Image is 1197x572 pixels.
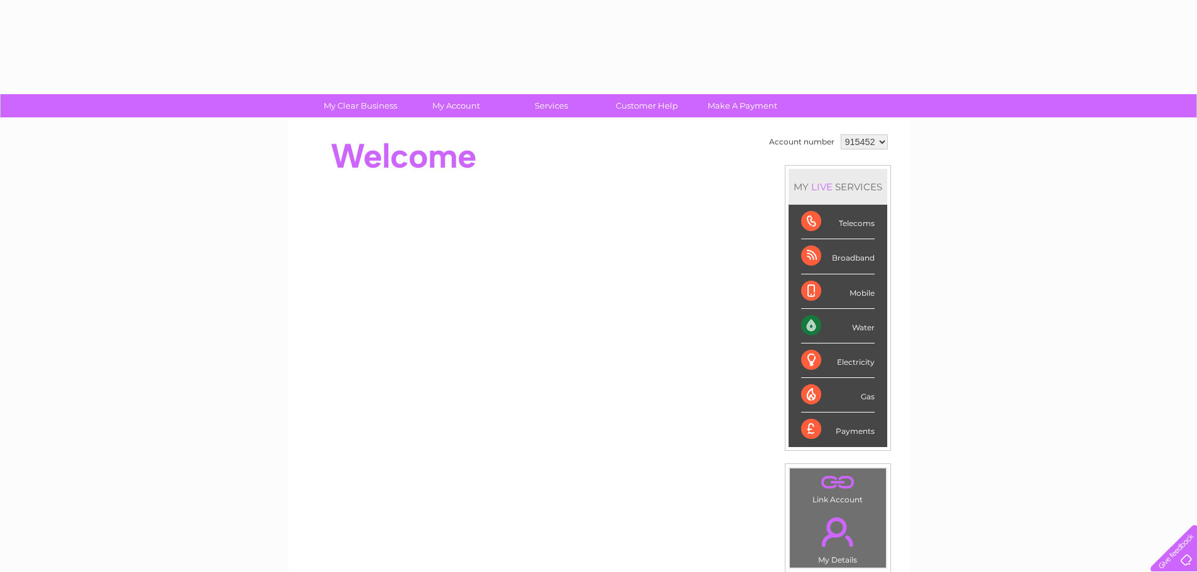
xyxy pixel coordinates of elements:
[809,181,835,193] div: LIVE
[801,378,875,413] div: Gas
[691,94,794,117] a: Make A Payment
[801,205,875,239] div: Telecoms
[801,413,875,446] div: Payments
[595,94,699,117] a: Customer Help
[801,343,875,378] div: Electricity
[793,472,883,494] a: .
[500,94,603,117] a: Services
[309,94,412,117] a: My Clear Business
[801,239,875,274] div: Broadband
[801,274,875,309] div: Mobile
[404,94,508,117] a: My Account
[789,169,887,205] div: MY SERVICES
[766,131,838,153] td: Account number
[789,468,887,507] td: Link Account
[789,507,887,568] td: My Details
[793,510,883,554] a: .
[801,309,875,343] div: Water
